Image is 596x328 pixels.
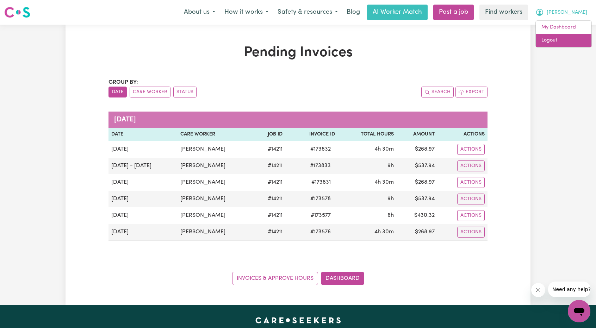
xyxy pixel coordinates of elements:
[108,174,178,191] td: [DATE]
[397,158,437,174] td: $ 537.94
[548,282,590,297] iframe: Message from company
[306,162,335,170] span: # 173833
[531,5,592,20] button: My Account
[108,87,127,97] button: sort invoices by date
[273,5,342,20] button: Safety & resources
[397,141,437,158] td: $ 268.97
[255,317,341,323] a: Careseekers home page
[306,228,335,236] span: # 173576
[397,207,437,224] td: $ 430.32
[220,5,273,20] button: How it works
[307,178,335,187] span: # 173831
[306,211,335,220] span: # 173577
[108,44,488,61] h1: Pending Invoices
[4,6,30,19] img: Careseekers logo
[367,5,428,20] a: AI Worker Match
[108,80,138,85] span: Group by:
[108,158,178,174] td: [DATE] - [DATE]
[130,87,170,97] button: sort invoices by care worker
[232,272,318,285] a: Invoices & Approve Hours
[457,144,485,155] button: Actions
[387,196,394,202] span: 9 hours
[338,128,396,141] th: Total Hours
[254,224,285,241] td: # 14211
[285,128,338,141] th: Invoice ID
[374,179,394,185] span: 4 hours 30 minutes
[108,207,178,224] td: [DATE]
[568,300,590,322] iframe: Button to launch messaging window
[374,146,394,152] span: 4 hours 30 minutes
[387,213,394,218] span: 6 hours
[254,174,285,191] td: # 14211
[397,191,437,207] td: $ 537.94
[178,128,254,141] th: Care Worker
[173,87,197,97] button: sort invoices by paid status
[531,283,545,297] iframe: Close message
[4,5,43,11] span: Need any help?
[397,174,437,191] td: $ 268.97
[306,195,335,203] span: # 173578
[108,191,178,207] td: [DATE]
[178,191,254,207] td: [PERSON_NAME]
[457,160,485,171] button: Actions
[479,5,528,20] a: Find workers
[4,4,30,20] a: Careseekers logo
[254,141,285,158] td: # 14211
[547,9,587,17] span: [PERSON_NAME]
[254,158,285,174] td: # 14211
[397,224,437,241] td: $ 268.97
[306,145,335,153] span: # 173832
[374,229,394,235] span: 4 hours 30 minutes
[178,207,254,224] td: [PERSON_NAME]
[108,224,178,241] td: [DATE]
[342,5,364,20] a: Blog
[387,163,394,169] span: 9 hours
[178,158,254,174] td: [PERSON_NAME]
[254,207,285,224] td: # 14211
[457,194,485,204] button: Actions
[535,20,592,48] div: My Account
[108,141,178,158] td: [DATE]
[536,21,591,34] a: My Dashboard
[254,128,285,141] th: Job ID
[421,87,454,97] button: Search
[178,174,254,191] td: [PERSON_NAME]
[536,34,591,47] a: Logout
[179,5,220,20] button: About us
[321,272,364,285] a: Dashboard
[457,227,485,238] button: Actions
[254,191,285,207] td: # 14211
[457,210,485,221] button: Actions
[108,128,178,141] th: Date
[178,224,254,241] td: [PERSON_NAME]
[397,128,437,141] th: Amount
[433,5,474,20] a: Post a job
[455,87,488,97] button: Export
[457,177,485,188] button: Actions
[108,112,488,128] caption: [DATE]
[178,141,254,158] td: [PERSON_NAME]
[437,128,488,141] th: Actions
